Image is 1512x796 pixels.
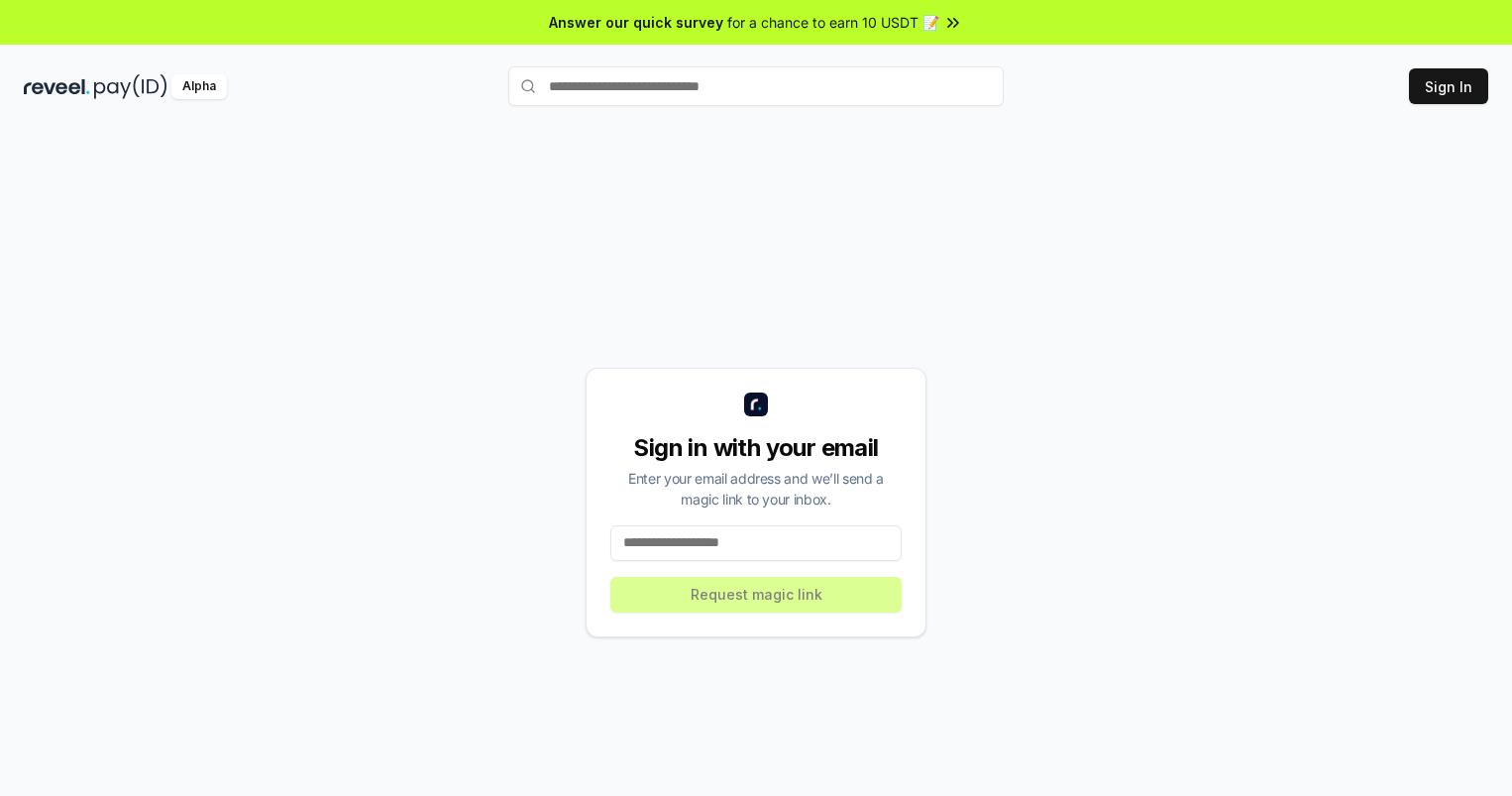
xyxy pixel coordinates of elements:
span: for a chance to earn 10 USDT 📝 [727,12,939,33]
img: logo_small [744,393,768,416]
img: pay_id [94,74,167,99]
span: Answer our quick survey [549,12,723,33]
div: Sign in with your email [610,432,902,464]
img: reveel_dark [24,74,90,99]
div: Enter your email address and we’ll send a magic link to your inbox. [610,468,902,510]
button: Sign In [1409,68,1488,104]
div: Alpha [171,74,227,99]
